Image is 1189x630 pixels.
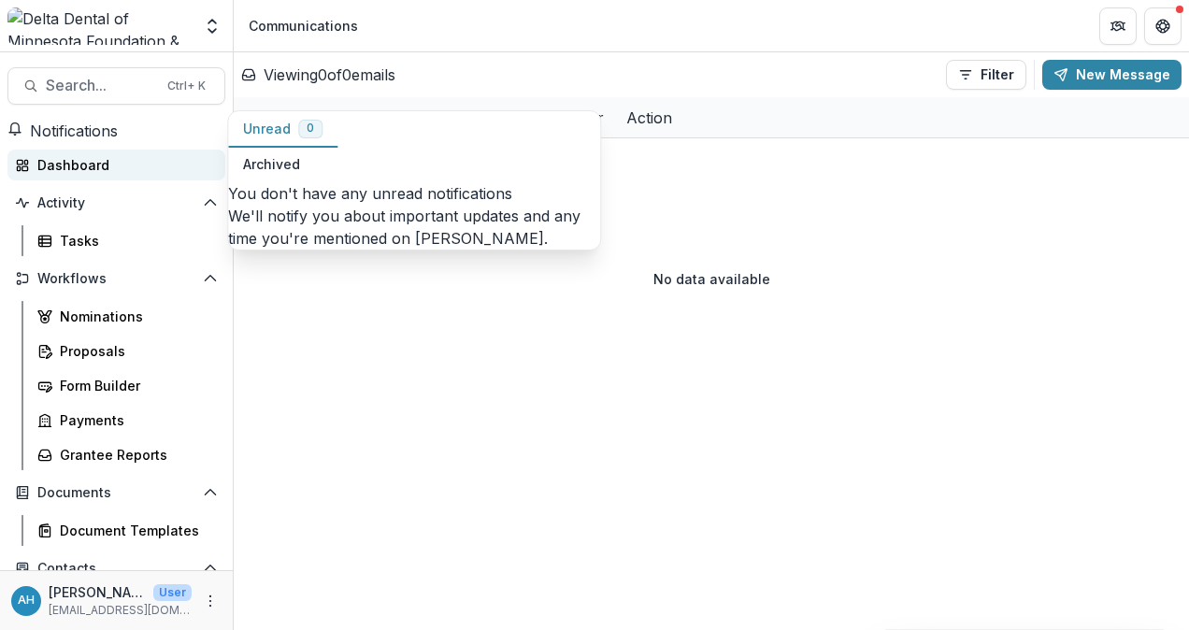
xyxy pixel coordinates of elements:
[37,271,195,287] span: Workflows
[18,594,35,607] div: Annessa Hicks
[1144,7,1182,45] button: Get Help
[7,120,118,142] button: Notifications
[37,195,195,211] span: Activity
[60,445,210,465] div: Grantee Reports
[37,561,195,577] span: Contacts
[164,76,209,96] div: Ctrl + K
[60,410,210,430] div: Payments
[380,107,448,129] div: Status
[49,602,192,619] p: [EMAIL_ADDRESS][DOMAIN_NAME]
[60,521,210,540] div: Document Templates
[1099,7,1137,45] button: Partners
[312,107,380,129] div: Action
[1042,60,1182,90] button: New Message
[30,301,225,332] a: Nominations
[37,485,195,501] span: Documents
[615,97,683,137] div: Action
[60,376,210,395] div: Form Builder
[234,107,312,129] div: Content
[30,122,118,140] span: Notifications
[30,515,225,546] a: Document Templates
[228,111,337,148] button: Unread
[228,182,600,205] p: You don't have any unread notifications
[7,478,225,508] button: Open Documents
[49,582,146,602] p: [PERSON_NAME]
[7,188,225,218] button: Open Activity
[542,107,615,129] div: Trigger
[153,584,192,601] p: User
[312,97,380,137] div: Action
[241,12,365,39] nav: breadcrumb
[542,97,615,137] div: Trigger
[30,225,225,256] a: Tasks
[37,155,210,175] div: Dashboard
[60,341,210,361] div: Proposals
[264,64,395,86] p: Viewing 0 of 0 emails
[946,60,1026,90] button: Filter
[448,107,542,129] div: Recipients
[30,370,225,401] a: Form Builder
[199,590,222,612] button: More
[448,97,542,137] div: Recipients
[7,553,225,583] button: Open Contacts
[46,77,156,94] span: Search...
[7,67,225,105] button: Search...
[30,405,225,436] a: Payments
[307,122,314,135] span: 0
[30,439,225,470] a: Grantee Reports
[199,7,225,45] button: Open entity switcher
[653,269,770,289] p: No data available
[7,150,225,180] a: Dashboard
[30,336,225,366] a: Proposals
[234,97,312,137] div: Content
[7,264,225,294] button: Open Workflows
[228,147,315,183] button: Archived
[228,205,600,250] p: We'll notify you about important updates and any time you're mentioned on [PERSON_NAME].
[7,7,192,45] img: Delta Dental of Minnesota Foundation & Community Giving logo
[60,231,210,251] div: Tasks
[380,97,448,137] div: Status
[615,107,683,129] div: Action
[249,16,358,36] div: Communications
[60,307,210,326] div: Nominations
